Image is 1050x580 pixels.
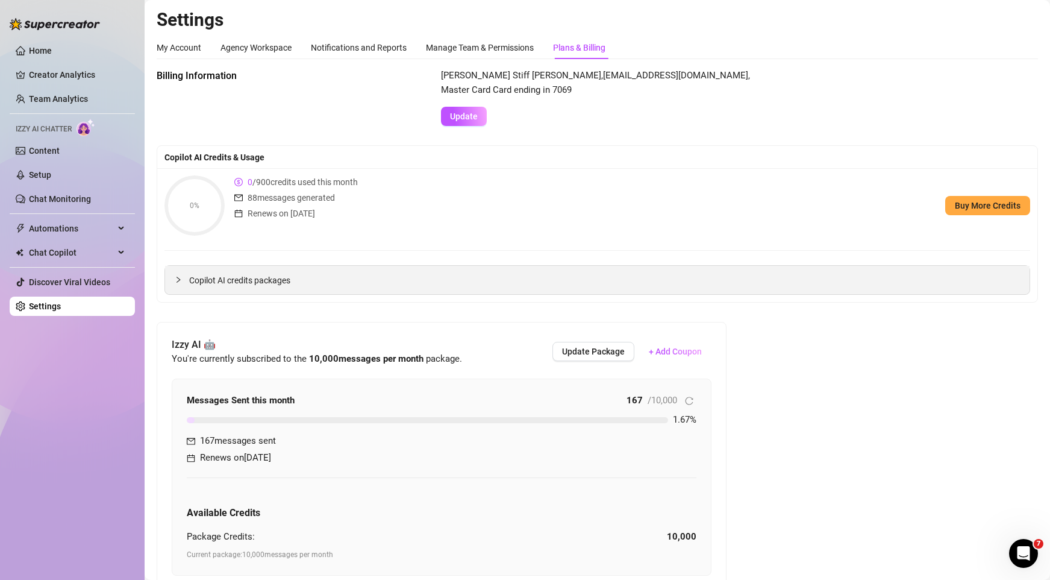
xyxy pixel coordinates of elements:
[187,506,696,520] h5: Available Credits
[77,119,95,136] img: AI Chatter
[29,170,51,180] a: Setup
[175,276,182,283] span: collapsed
[441,69,750,97] span: [PERSON_NAME] Stiff [PERSON_NAME] , [EMAIL_ADDRESS][DOMAIN_NAME] , Master Card Card ending in 7069
[187,395,295,406] strong: Messages Sent this month
[552,342,634,361] button: Update Package
[16,248,23,257] img: Chat Copilot
[311,41,407,54] div: Notifications and Reports
[426,41,534,54] div: Manage Team & Permissions
[1034,539,1043,549] span: 7
[1009,539,1038,568] iframe: Intercom live chat
[165,266,1030,294] div: Copilot AI credits packages
[29,243,114,262] span: Chat Copilot
[627,395,643,406] strong: 167
[945,196,1030,215] button: Buy More Credits
[29,94,88,104] a: Team Analytics
[200,434,276,449] span: 167 messages sent
[220,41,292,54] div: Agency Workspace
[29,219,114,238] span: Automations
[234,207,243,220] span: calendar
[639,342,711,361] button: + Add Coupon
[189,274,1020,287] span: Copilot AI credits packages
[16,124,72,135] span: Izzy AI Chatter
[29,301,61,311] a: Settings
[29,146,60,156] a: Content
[667,531,696,542] strong: 10,000
[29,46,52,55] a: Home
[187,437,195,446] span: mail
[172,353,462,364] span: You're currently subscribed to the package.
[553,41,605,54] div: Plans & Billing
[955,201,1020,210] span: Buy More Credits
[29,194,91,204] a: Chat Monitoring
[10,18,100,30] img: logo-BBDzfeDw.svg
[248,175,358,189] span: / 900 credits used this month
[309,353,423,364] strong: 10,000 messages per month
[157,69,359,83] span: Billing Information
[187,549,696,561] span: Current package: 10,000 messages per month
[234,191,243,204] span: mail
[248,191,335,204] span: 88 messages generated
[248,207,315,220] span: Renews on [DATE]
[172,337,462,352] span: Izzy AI 🤖
[450,112,478,121] span: Update
[441,107,487,126] button: Update
[673,414,696,425] span: 1.67 %
[562,347,625,356] span: Update Package
[234,175,243,189] span: dollar-circle
[685,397,693,405] span: reload
[187,454,195,462] span: calendar
[16,224,25,233] span: thunderbolt
[157,8,1038,31] h2: Settings
[649,347,702,356] span: + Add Coupon
[648,395,677,406] span: / 10,000
[164,151,1030,164] div: Copilot AI Credits & Usage
[29,65,125,84] a: Creator Analytics
[164,202,225,209] span: 0%
[200,451,271,465] span: Renews on [DATE]
[248,177,252,187] span: 0
[187,531,255,542] span: Package Credits:
[29,277,110,287] a: Discover Viral Videos
[157,41,201,54] div: My Account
